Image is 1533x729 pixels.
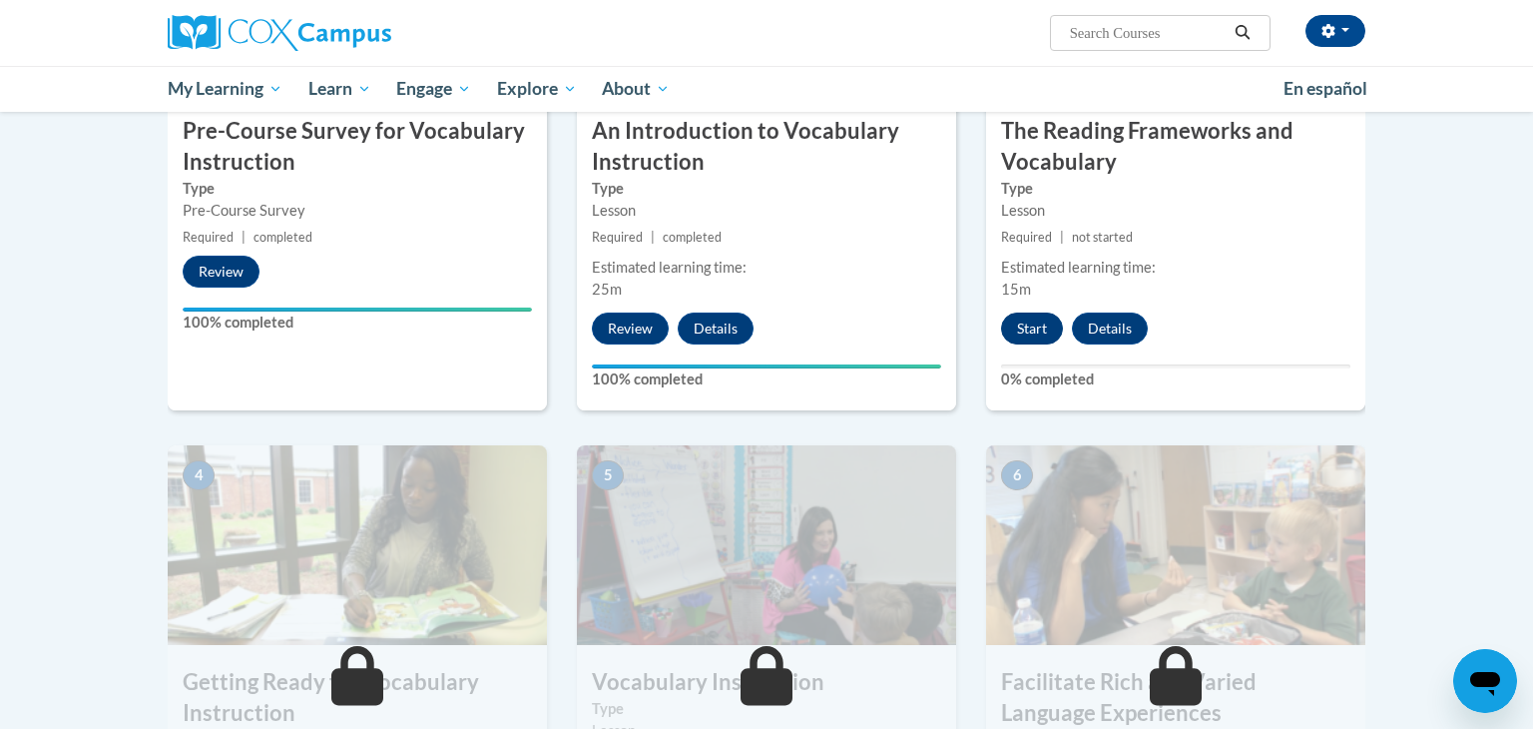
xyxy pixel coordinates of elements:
h3: Facilitate Rich and Varied Language Experiences [986,667,1365,729]
img: Course Image [986,445,1365,645]
span: | [1060,230,1064,245]
span: completed [254,230,312,245]
div: Estimated learning time: [592,257,941,279]
h3: Getting Ready for Vocabulary Instruction [168,667,547,729]
a: My Learning [155,66,295,112]
input: Search Courses [1068,21,1228,45]
div: Lesson [592,200,941,222]
span: 5 [592,460,624,490]
iframe: Button to launch messaging window [1453,649,1517,713]
label: 100% completed [592,368,941,390]
span: completed [663,230,722,245]
h3: An Introduction to Vocabulary Instruction [577,116,956,178]
span: Required [1001,230,1052,245]
a: Engage [383,66,484,112]
button: Details [678,313,754,345]
span: Explore [497,77,577,101]
a: En español [1271,68,1380,110]
label: Type [592,178,941,200]
span: 6 [1001,460,1033,490]
span: My Learning [168,77,282,101]
div: Your progress [592,364,941,368]
h3: The Reading Frameworks and Vocabulary [986,116,1365,178]
img: Course Image [168,445,547,645]
button: Review [592,313,669,345]
label: Type [183,178,532,200]
button: Account Settings [1305,15,1365,47]
button: Review [183,256,259,288]
span: not started [1072,230,1133,245]
a: Explore [484,66,590,112]
div: Main menu [138,66,1395,112]
img: Course Image [577,445,956,645]
div: Pre-Course Survey [183,200,532,222]
span: 25m [592,281,622,298]
img: Cox Campus [168,15,391,51]
span: En español [1283,78,1367,99]
label: Type [592,698,941,720]
a: Learn [295,66,384,112]
button: Details [1072,313,1148,345]
div: Your progress [183,308,532,312]
a: About [590,66,684,112]
div: Estimated learning time: [1001,257,1350,279]
label: 0% completed [1001,368,1350,390]
span: | [651,230,655,245]
button: Search [1228,21,1258,45]
span: Required [183,230,234,245]
h3: Vocabulary Instruction [577,667,956,698]
a: Cox Campus [168,15,547,51]
span: Engage [396,77,471,101]
span: 4 [183,460,215,490]
span: Required [592,230,643,245]
span: | [242,230,246,245]
span: About [602,77,670,101]
span: Learn [308,77,371,101]
label: 100% completed [183,312,532,334]
div: Lesson [1001,200,1350,222]
h3: Pre-Course Survey for Vocabulary Instruction [168,116,547,178]
label: Type [1001,178,1350,200]
span: 15m [1001,281,1031,298]
button: Start [1001,313,1063,345]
